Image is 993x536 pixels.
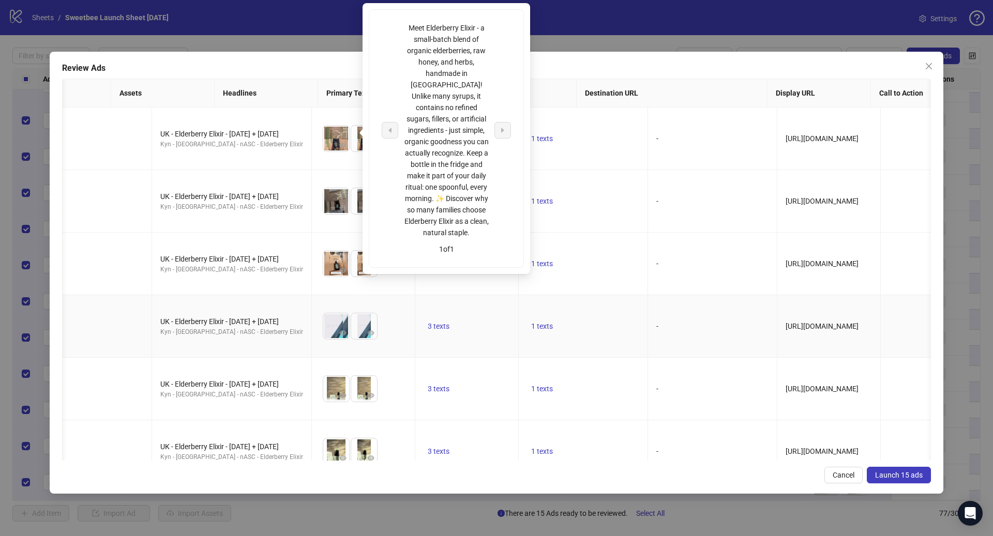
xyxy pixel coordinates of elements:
div: UK - Elderberry Elixir - [DATE] + [DATE] [160,441,303,452]
span: eye [339,454,347,462]
img: Asset 2 [351,251,377,277]
span: eye [339,267,347,274]
button: Preview [337,327,349,339]
button: Preview [337,389,349,402]
span: eye [339,392,347,399]
img: Asset 1 [323,188,349,214]
img: Asset 1 [323,251,349,277]
button: 1 texts [527,445,557,457]
span: Cancel [833,471,854,479]
img: Asset 2 [351,126,377,151]
span: 1 texts [531,197,553,205]
button: 1 texts [527,320,557,332]
button: Preview [337,202,349,214]
span: - [656,134,658,143]
span: [URL][DOMAIN_NAME] [786,447,859,455]
button: Preview [365,452,377,464]
span: - [656,259,658,268]
div: Kyn - [GEOGRAPHIC_DATA] - nASC - Elderberry Elixir [160,202,303,212]
img: Asset 1 [323,126,349,151]
div: Kyn - [GEOGRAPHIC_DATA] - nASC - Elderberry Elixir [160,327,303,337]
button: Cancel [824,467,863,483]
span: eye [367,329,374,336]
button: 3 texts [424,320,454,332]
button: 1 texts [527,132,557,145]
span: 1 texts [531,447,553,455]
span: eye [339,142,347,149]
button: Preview [337,452,349,464]
span: 1 texts [531,259,553,268]
img: Asset 1 [323,438,349,464]
button: 1 texts [527,257,557,270]
span: [URL][DOMAIN_NAME] [786,197,859,205]
th: Call to Action [871,79,949,108]
span: eye [367,454,374,462]
span: 1 texts [531,322,553,330]
button: Preview [337,139,349,151]
div: Kyn - [GEOGRAPHIC_DATA] - nASC - Elderberry Elixir [160,140,303,149]
img: Asset 1 [323,313,349,339]
div: Review Ads [62,62,931,74]
button: Launch 15 ads [867,467,931,483]
img: Asset 1 [323,376,349,402]
img: Asset 2 [351,376,377,402]
span: close [925,62,933,70]
span: 3 texts [428,385,449,393]
span: 3 texts [428,447,449,455]
span: [URL][DOMAIN_NAME] [786,385,859,393]
span: 1 texts [531,134,553,143]
th: Primary Texts [318,79,447,108]
div: UK - Elderberry Elixir - [DATE] + [DATE] [160,128,303,140]
span: eye [339,329,347,336]
div: Kyn - [GEOGRAPHIC_DATA] - nASC - Elderberry Elixir [160,265,303,274]
button: 1 texts [527,195,557,207]
button: 1 texts [527,382,557,395]
div: Kyn - [GEOGRAPHIC_DATA] - nASC - Elderberry Elixir [160,452,303,462]
div: Open Intercom Messenger [958,501,983,526]
span: - [656,385,658,393]
button: 3 texts [424,445,454,457]
img: Asset 2 [351,313,377,339]
span: [URL][DOMAIN_NAME] [786,134,859,143]
button: Preview [365,389,377,402]
th: Display URL [768,79,871,108]
span: [URL][DOMAIN_NAME] [786,259,859,268]
div: UK - Elderberry Elixir - [DATE] + [DATE] [160,253,303,265]
th: Headlines [215,79,318,108]
span: 1 texts [531,385,553,393]
div: Meet Elderberry Elixir - a small-batch blend of organic elderberries, raw honey, and herbs, handm... [403,22,489,238]
span: eye [367,392,374,399]
span: - [656,322,658,330]
span: eye [339,204,347,211]
button: Preview [337,264,349,277]
span: Launch 15 ads [875,471,923,479]
div: Kyn - [GEOGRAPHIC_DATA] - nASC - Elderberry Elixir [160,390,303,400]
div: UK - Elderberry Elixir - [DATE] + [DATE] [160,378,303,390]
div: 1 of 1 [382,243,511,255]
span: - [656,447,658,455]
img: Asset 2 [351,438,377,464]
button: Close [921,58,937,74]
div: UK - Elderberry Elixir - [DATE] + [DATE] [160,191,303,202]
span: [URL][DOMAIN_NAME] [786,322,859,330]
button: 3 texts [424,382,454,395]
div: UK - Elderberry Elixir - [DATE] + [DATE] [160,316,303,327]
th: Assets [111,79,215,108]
img: Asset 2 [351,188,377,214]
span: 3 texts [428,322,449,330]
span: - [656,197,658,205]
th: Destination URL [577,79,768,108]
button: Preview [365,327,377,339]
